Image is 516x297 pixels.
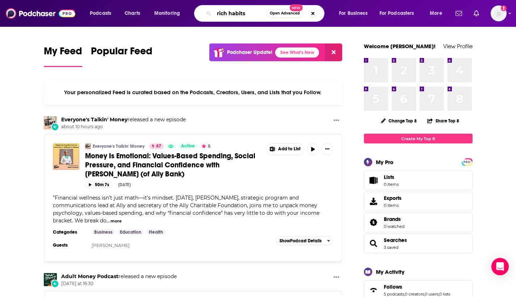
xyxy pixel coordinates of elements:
button: 5 [200,143,213,149]
a: Follows [366,285,381,295]
span: Brands [364,213,473,232]
a: Active [178,143,198,149]
a: Create My Top 8 [364,134,473,143]
a: Business [91,229,116,235]
span: New [290,4,303,11]
button: 50m 7s [85,181,112,188]
svg: Add a profile image [501,5,507,11]
img: Money Is Emotional: Values-Based Spending, Social Pressure, and Financial Confidence with Jack Ho... [53,143,79,170]
button: open menu [85,8,121,19]
span: My Feed [44,45,82,62]
span: Money Is Emotional: Values-Based Spending, Social Pressure, and Financial Confidence with [PERSON... [85,151,255,179]
a: View Profile [443,43,473,50]
span: Add to List [278,146,301,152]
span: , [404,292,405,297]
span: Logged in as rpearson [491,5,507,21]
a: [PERSON_NAME] [92,243,130,248]
input: Search podcasts, credits, & more... [214,8,267,19]
a: See What's New [275,47,319,58]
a: 5 podcasts [384,292,404,297]
button: Show More Button [331,273,342,282]
span: For Business [339,8,368,18]
a: Searches [366,238,381,248]
span: Lists [384,174,394,180]
span: For Podcasters [379,8,414,18]
button: Show More Button [331,116,342,125]
span: Financial wellness isn’t just math—it’s mindset. [DATE], [PERSON_NAME], strategic program and com... [53,194,319,224]
img: User Profile [491,5,507,21]
span: Charts [125,8,140,18]
a: Education [117,229,144,235]
span: Podcasts [90,8,111,18]
button: open menu [334,8,377,19]
a: Searches [384,237,407,243]
button: open menu [149,8,189,19]
span: Searches [364,234,473,253]
a: Everyone's Talkin' Money [61,116,127,123]
button: Open AdvancedNew [267,9,303,18]
a: Everyone's Talkin' Money [93,143,144,149]
a: PRO [463,159,471,164]
span: Follows [384,284,402,290]
span: Lists [384,174,399,180]
div: Search podcasts, credits, & more... [201,5,331,22]
button: Change Top 8 [377,116,421,125]
span: , [424,292,425,297]
a: My Feed [44,45,82,67]
a: 0 lists [439,292,450,297]
button: open menu [375,8,425,19]
h3: Guests [53,242,85,248]
span: Brands [384,216,401,222]
span: Popular Feed [91,45,152,62]
span: " [53,194,319,224]
div: Open Intercom Messenger [491,258,509,275]
a: Charts [120,8,144,19]
a: Welcome [PERSON_NAME]! [364,43,436,50]
span: about 10 hours ago [61,124,186,130]
a: 0 watched [384,224,404,229]
button: Share Top 8 [427,114,460,128]
a: Show notifications dropdown [453,7,465,20]
a: Adult Money Podcast [61,273,118,280]
a: 67 [149,143,164,149]
button: Show More Button [322,143,333,155]
a: Brands [384,216,404,222]
button: more [110,218,122,224]
div: New Episode [51,280,59,288]
span: Active [181,143,195,150]
span: 0 items [384,182,399,187]
span: 67 [156,143,161,150]
span: Show Podcast Details [280,238,322,243]
div: My Activity [376,268,404,275]
a: Show notifications dropdown [471,7,482,20]
h3: released a new episode [61,116,186,123]
img: Everyone's Talkin' Money [85,143,91,149]
div: [DATE] [118,182,131,187]
a: Follows [384,284,450,290]
img: Everyone's Talkin' Money [44,116,57,129]
h3: Categories [53,229,85,235]
a: Health [146,229,166,235]
div: New Episode [51,123,59,131]
div: My Pro [376,159,394,166]
a: Exports [364,192,473,211]
img: Adult Money Podcast [44,273,57,286]
a: 0 creators [405,292,424,297]
button: open menu [425,8,451,19]
span: Open Advanced [270,12,300,15]
span: Exports [366,196,381,206]
span: Exports [384,195,402,201]
img: Podchaser - Follow, Share and Rate Podcasts [6,7,75,20]
span: PRO [463,159,471,165]
button: ShowPodcast Details [276,237,333,245]
p: Podchaser Update! [227,49,272,55]
div: Your personalized Feed is curated based on the Podcasts, Creators, Users, and Lists that you Follow. [44,80,343,105]
span: ... [106,217,110,224]
a: Popular Feed [91,45,152,67]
